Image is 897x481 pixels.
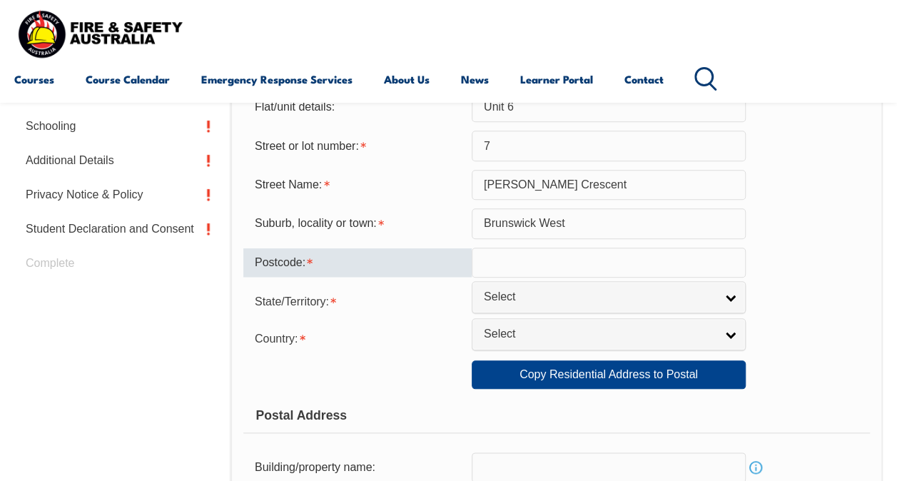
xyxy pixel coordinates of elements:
a: Course Calendar [86,62,170,96]
a: Schooling [14,109,223,143]
a: Contact [624,62,664,96]
a: Student Declaration and Consent [14,212,223,246]
a: Additional Details [14,143,223,178]
span: Select [484,290,715,305]
div: State/Territory is required. [243,286,472,315]
div: Building/property name: [243,454,472,481]
a: Copy Residential Address to Postal [472,360,746,389]
a: Courses [14,62,54,96]
a: Emergency Response Services [201,62,353,96]
a: Privacy Notice & Policy [14,178,223,212]
a: News [461,62,489,96]
div: Suburb, locality or town is required. [243,210,472,237]
div: Postal Address [243,398,870,433]
a: Learner Portal [520,62,593,96]
span: Country: [255,333,298,345]
span: Select [484,327,715,342]
span: State/Territory: [255,295,329,308]
div: Postcode is required. [243,248,472,277]
a: Info [746,457,766,477]
div: Street or lot number is required. [243,132,472,159]
div: Flat/unit details: [243,93,472,121]
a: About Us [384,62,430,96]
div: Street Name is required. [243,171,472,198]
div: Country is required. [243,323,472,352]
